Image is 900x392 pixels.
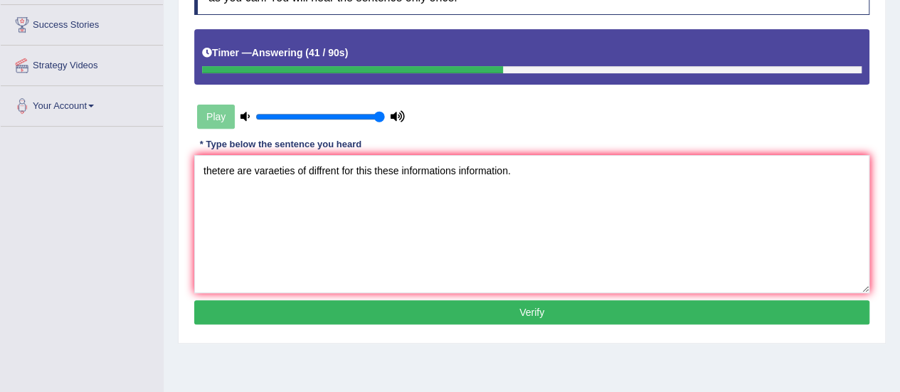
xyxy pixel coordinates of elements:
a: Success Stories [1,5,163,41]
b: ( [305,47,309,58]
b: Answering [252,47,303,58]
button: Verify [194,300,869,324]
div: * Type below the sentence you heard [194,138,367,152]
b: 41 / 90s [309,47,345,58]
a: Strategy Videos [1,46,163,81]
a: Your Account [1,86,163,122]
h5: Timer — [202,48,348,58]
b: ) [345,47,349,58]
